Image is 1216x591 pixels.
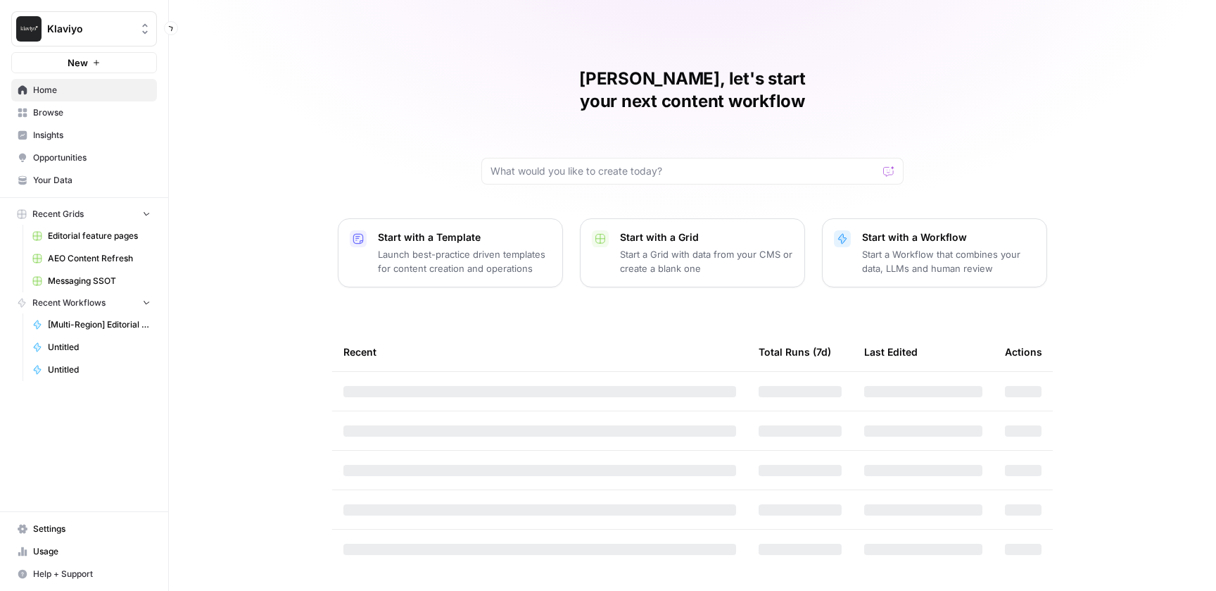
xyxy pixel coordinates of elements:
a: Usage [11,540,157,563]
span: Help + Support [33,568,151,580]
img: Klaviyo Logo [16,16,42,42]
button: Help + Support [11,563,157,585]
span: Settings [33,523,151,535]
div: Recent [343,332,736,371]
a: Untitled [26,336,157,359]
button: Start with a GridStart a Grid with data from your CMS or create a blank one [580,218,805,287]
a: [Multi-Region] Editorial feature page [26,313,157,336]
a: Browse [11,101,157,124]
a: Insights [11,124,157,147]
a: Settings [11,518,157,540]
input: What would you like to create today? [490,164,878,178]
span: Untitled [48,341,151,354]
span: Browse [33,106,151,119]
button: Recent Grids [11,204,157,225]
p: Start a Grid with data from your CMS or create a blank one [620,247,793,275]
button: Recent Workflows [11,292,157,313]
a: AEO Content Refresh [26,247,157,270]
span: New [68,56,88,70]
a: Home [11,79,157,101]
p: Launch best-practice driven templates for content creation and operations [378,247,551,275]
span: Messaging SSOT [48,275,151,287]
button: Start with a WorkflowStart a Workflow that combines your data, LLMs and human review [822,218,1047,287]
a: Editorial feature pages [26,225,157,247]
a: Opportunities [11,147,157,169]
div: Last Edited [864,332,918,371]
p: Start with a Template [378,230,551,244]
span: AEO Content Refresh [48,252,151,265]
span: Recent Workflows [32,297,106,309]
p: Start with a Grid [620,230,793,244]
button: Workspace: Klaviyo [11,11,157,46]
span: Home [33,84,151,97]
div: Actions [1005,332,1042,371]
span: Recent Grids [32,208,84,220]
p: Start with a Workflow [862,230,1035,244]
div: Total Runs (7d) [759,332,831,371]
span: Klaviyo [47,22,132,36]
p: Start a Workflow that combines your data, LLMs and human review [862,247,1035,275]
span: Untitled [48,363,151,376]
button: Start with a TemplateLaunch best-practice driven templates for content creation and operations [338,218,563,287]
a: Your Data [11,169,157,192]
span: Opportunities [33,151,151,164]
span: Editorial feature pages [48,230,151,242]
button: New [11,52,157,73]
span: Insights [33,129,151,142]
span: [Multi-Region] Editorial feature page [48,318,151,331]
a: Untitled [26,359,157,381]
h1: [PERSON_NAME], let's start your next content workflow [481,68,904,113]
span: Your Data [33,174,151,187]
a: Messaging SSOT [26,270,157,292]
span: Usage [33,545,151,558]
